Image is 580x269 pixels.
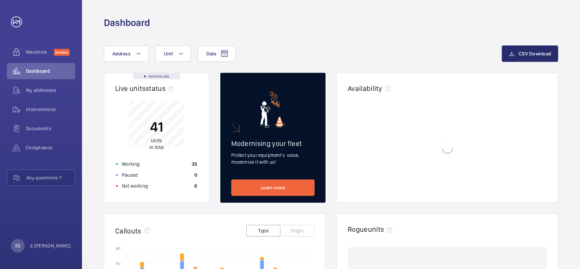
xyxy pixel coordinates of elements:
h2: Rogue [348,225,395,233]
p: S [PERSON_NAME] [30,242,71,249]
span: Date [206,51,216,56]
span: Any questions ? [26,174,75,181]
span: Discover [54,49,70,56]
p: 6 [194,183,197,189]
p: Not working [122,183,148,189]
text: 60 [116,261,121,266]
p: 41 [149,118,164,135]
button: Date [198,45,236,62]
p: SS [15,242,20,249]
span: Dashboard [26,68,75,75]
img: marketing-card.svg [260,91,285,128]
h2: Availability [348,84,382,93]
p: Protect your equipment's value, modernise it with us! [231,152,315,165]
span: Compliance [26,144,75,151]
span: Interventions [26,106,75,113]
span: units [151,138,162,143]
span: My addresses [26,87,75,94]
span: status [146,84,177,93]
h1: Dashboard [104,16,150,29]
span: Unit [164,51,173,56]
button: Type [246,225,280,237]
div: Real time data [133,73,180,79]
span: CSV Download [519,51,551,56]
p: 0 [194,172,197,178]
button: CSV Download [502,45,558,62]
h2: Callouts [115,227,141,235]
span: units [368,225,395,233]
h2: Modernising your fleet [231,139,315,148]
button: Address [104,45,149,62]
span: Address [112,51,130,56]
p: 35 [192,161,197,167]
text: 80 [116,246,121,251]
h2: Live units [115,84,177,93]
p: Paused [122,172,138,178]
p: in total [149,137,164,151]
span: Maximize [26,49,54,55]
button: Origin [280,225,314,237]
a: Learn more [231,179,315,196]
span: Documents [26,125,75,132]
button: Unit [155,45,191,62]
p: Working [122,161,140,167]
